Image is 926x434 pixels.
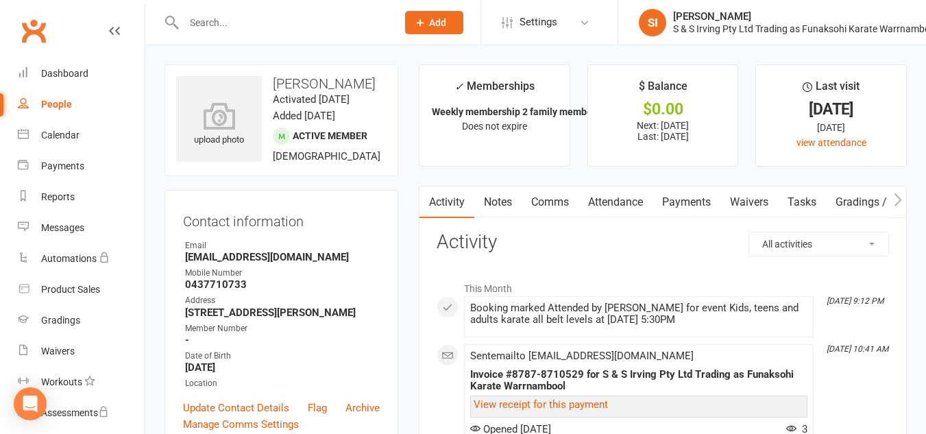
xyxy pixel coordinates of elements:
[41,284,100,295] div: Product Sales
[176,76,387,91] h3: [PERSON_NAME]
[41,346,75,357] div: Waivers
[185,267,380,280] div: Mobile Number
[18,336,145,367] a: Waivers
[18,120,145,151] a: Calendar
[41,407,109,418] div: Assessments
[437,232,889,253] h3: Activity
[827,344,888,354] i: [DATE] 10:41 AM
[41,68,88,79] div: Dashboard
[185,377,380,390] div: Location
[18,274,145,305] a: Product Sales
[185,278,380,291] strong: 0437710733
[18,182,145,213] a: Reports
[41,160,84,171] div: Payments
[768,120,894,135] div: [DATE]
[18,367,145,398] a: Workouts
[18,58,145,89] a: Dashboard
[639,9,666,36] div: SI
[183,416,299,433] a: Manage Comms Settings
[273,150,380,162] span: [DEMOGRAPHIC_DATA]
[41,99,72,110] div: People
[796,137,866,148] a: view attendance
[639,77,687,102] div: $ Balance
[18,213,145,243] a: Messages
[41,315,80,326] div: Gradings
[345,400,380,416] a: Archive
[600,102,726,117] div: $0.00
[273,93,350,106] time: Activated [DATE]
[437,274,889,296] li: This Month
[18,151,145,182] a: Payments
[41,130,80,141] div: Calendar
[18,89,145,120] a: People
[474,186,522,218] a: Notes
[432,106,600,117] strong: Weekly membership 2 family members
[419,186,474,218] a: Activity
[768,102,894,117] div: [DATE]
[293,130,367,141] span: Active member
[803,77,860,102] div: Last visit
[18,243,145,274] a: Automations
[778,186,826,218] a: Tasks
[185,306,380,319] strong: [STREET_ADDRESS][PERSON_NAME]
[470,350,694,362] span: Sent email to [EMAIL_ADDRESS][DOMAIN_NAME]
[474,398,608,411] a: View receipt for this payment
[578,186,653,218] a: Attendance
[454,80,463,93] i: ✓
[720,186,778,218] a: Waivers
[470,302,807,326] div: Booking marked Attended by [PERSON_NAME] for event Kids, teens and adults karate all belt levels ...
[462,121,527,132] span: Does not expire
[18,398,145,429] a: Assessments
[308,400,327,416] a: Flag
[405,11,463,34] button: Add
[41,191,75,202] div: Reports
[41,253,97,264] div: Automations
[185,350,380,363] div: Date of Birth
[41,376,82,387] div: Workouts
[185,251,380,263] strong: [EMAIL_ADDRESS][DOMAIN_NAME]
[454,77,535,103] div: Memberships
[183,400,289,416] a: Update Contact Details
[185,239,380,252] div: Email
[41,222,84,233] div: Messages
[176,102,262,147] div: upload photo
[522,186,578,218] a: Comms
[180,13,387,32] input: Search...
[653,186,720,218] a: Payments
[600,120,726,142] p: Next: [DATE] Last: [DATE]
[185,294,380,307] div: Address
[14,387,47,420] div: Open Intercom Messenger
[429,17,446,28] span: Add
[273,110,335,122] time: Added [DATE]
[185,361,380,374] strong: [DATE]
[470,369,807,392] div: Invoice #8787-8710529 for S & S Irving Pty Ltd Trading as Funaksohi Karate Warrnambool
[520,7,557,38] span: Settings
[16,14,51,48] a: Clubworx
[18,305,145,336] a: Gradings
[185,322,380,335] div: Member Number
[183,208,380,229] h3: Contact information
[827,296,884,306] i: [DATE] 9:12 PM
[185,334,380,346] strong: -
